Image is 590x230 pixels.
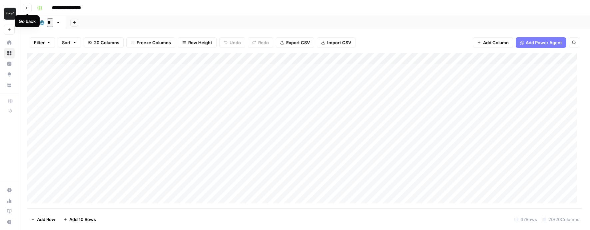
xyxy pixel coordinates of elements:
[219,37,245,48] button: Undo
[483,39,509,46] span: Add Column
[59,214,100,225] button: Add 10 Rows
[69,216,96,223] span: Add 10 Rows
[230,39,241,46] span: Undo
[37,216,55,223] span: Add Row
[94,39,119,46] span: 20 Columns
[4,80,15,90] a: Your Data
[30,37,55,48] button: Filter
[248,37,273,48] button: Redo
[516,37,566,48] button: Add Power Agent
[4,206,15,217] a: Learning Hub
[540,214,582,225] div: 20/20 Columns
[4,5,15,22] button: Workspace: Klaviyo
[62,39,71,46] span: Sort
[526,39,562,46] span: Add Power Agent
[34,39,45,46] span: Filter
[188,39,212,46] span: Row Height
[4,217,15,227] button: Help + Support
[137,39,171,46] span: Freeze Columns
[258,39,269,46] span: Redo
[327,39,351,46] span: Import CSV
[19,18,36,25] div: Go back
[178,37,217,48] button: Row Height
[512,214,540,225] div: 47 Rows
[4,185,15,195] a: Settings
[317,37,355,48] button: Import CSV
[4,37,15,48] a: Home
[4,8,16,20] img: Klaviyo Logo
[58,37,81,48] button: Sort
[126,37,175,48] button: Freeze Columns
[4,58,15,69] a: Insights
[4,195,15,206] a: Usage
[473,37,513,48] button: Add Column
[4,69,15,80] a: Opportunities
[276,37,314,48] button: Export CSV
[27,214,59,225] button: Add Row
[4,48,15,58] a: Browse
[286,39,310,46] span: Export CSV
[84,37,124,48] button: 20 Columns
